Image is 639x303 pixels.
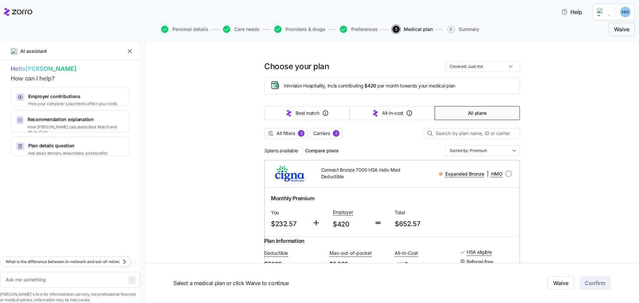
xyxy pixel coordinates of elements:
button: Preferences [340,26,378,33]
span: Recommendation explanation [28,116,123,123]
span: All filters [277,130,295,137]
input: Search by plan name, ID or carrier [424,128,520,139]
a: Personal details [160,26,208,33]
span: Waive [614,25,629,33]
span: All plans [468,110,487,116]
span: Providers & drugs [286,27,325,32]
span: Select a medical plan or click Waive to continue [173,279,463,287]
span: $8,000 [329,260,389,268]
div: 2 [333,130,339,137]
span: AI assistant [20,48,47,55]
span: Waive [553,279,568,287]
a: Care needs [222,26,260,33]
span: Personal details [172,27,208,32]
span: $ [395,260,455,268]
span: How can I help? [11,74,129,83]
h1: Choose your plan [264,61,329,72]
span: All-In-Cost [395,250,418,256]
span: Deductible [264,250,288,256]
div: | [439,170,503,178]
button: Waive [547,277,574,290]
span: Best match [296,110,319,116]
span: Plan details question [28,142,107,149]
input: Order by dropdown [445,145,520,156]
button: Carriers2 [310,128,342,139]
span: Monthly Premium [271,194,314,203]
span: How [PERSON_NAME] calculates Best Match and All-In-Cost [28,124,123,136]
button: All filters3 [264,128,308,139]
a: 5Medical plan [391,26,433,33]
span: $7,000 [264,260,324,268]
span: Medical plan [404,27,433,32]
button: Confirm [579,277,611,290]
button: Waive [608,23,635,36]
button: Compare plans [303,145,341,156]
span: HSA eligible [467,249,492,255]
span: 3 plans available [264,147,298,154]
span: Confirm [585,279,605,287]
span: Summary [459,27,479,32]
button: Care needs [223,26,260,33]
span: All-in-cost [382,110,403,116]
img: Employer logo [597,8,610,16]
span: What is the difference between in-network and out-of-network? [6,258,126,265]
button: Help [556,5,587,19]
button: 5Medical plan [392,26,433,33]
span: $420 [333,219,369,230]
span: Ask about doctors, deductibles, and benefits [28,151,107,156]
span: Plan Information [264,237,305,245]
span: How your company's payments affect your costs [28,101,117,107]
span: Innvision Hospitality, Inc is contributing per month towards your medical plan [284,82,455,89]
button: Providers & drugs [274,26,325,33]
div: 3 [298,130,305,137]
span: HMO [491,171,503,177]
span: Expanded Bronze [445,171,484,177]
span: Max-out-of-pocket [329,250,372,256]
a: Providers & drugs [273,26,325,33]
span: 5 [392,26,400,33]
span: Carriers [313,130,330,137]
span: Preferences [351,27,378,32]
span: Compare plans [305,147,339,154]
span: Employer contributions [28,93,117,100]
span: Total [395,209,451,216]
span: Referral-free [467,258,493,265]
span: 6 [447,26,455,33]
span: Connect Bronze 7000 HSA Indiv Med Deductible [321,167,410,180]
img: Cigna Healthcare [270,166,311,182]
span: $$$ [397,261,405,267]
span: $232.57 [271,219,307,229]
img: ai-icon.png [11,48,17,55]
span: You [271,209,307,216]
span: Employer [333,209,353,216]
span: $652.57 [395,219,451,229]
span: Help [561,8,582,16]
span: Care needs [234,27,260,32]
span: $420 [364,82,376,89]
img: 96cb5a6b6735aca78c21fdbc50c0fee7 [620,7,631,17]
span: Hello [PERSON_NAME] [11,64,129,74]
button: Personal details [161,26,208,33]
a: Preferences [338,26,378,33]
button: 6Summary [447,26,479,33]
